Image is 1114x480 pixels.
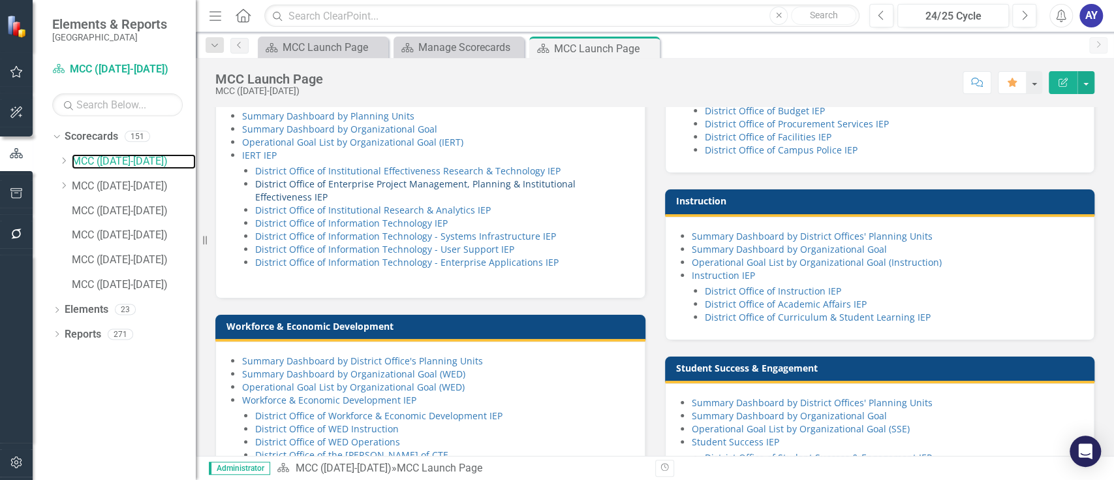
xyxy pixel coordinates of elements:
[226,321,639,331] h3: Workforce & Economic Development
[261,39,385,56] a: MCC Launch Page
[705,118,889,130] a: District Office of Procurement Services IEP
[115,304,136,315] div: 23
[692,243,887,255] a: Summary Dashboard by Organizational Goal
[692,230,933,242] a: Summary Dashboard by District Offices' Planning Units
[255,230,556,242] a: District Office of Information Technology - Systems Infrastructure IEP
[72,278,196,293] a: MCC ([DATE]-[DATE])
[72,154,196,169] a: MCC ([DATE]-[DATE])
[705,131,831,143] a: District Office of Facilities IEP
[52,93,183,116] input: Search Below...
[676,196,1089,206] h3: Instruction
[255,256,559,268] a: District Office of Information Technology - Enterprise Applications IEP
[65,302,108,317] a: Elements
[242,368,465,380] a: Summary Dashboard by Organizational Goal (WED)
[242,110,414,122] a: Summary Dashboard by Planning Units
[255,449,448,461] a: District Office of the [PERSON_NAME] of CTE
[72,204,196,219] a: MCC ([DATE]-[DATE])
[705,104,825,117] a: District Office of Budget IEP
[242,394,416,406] a: Workforce & Economic Development IEP
[242,123,437,135] a: Summary Dashboard by Organizational Goal
[255,436,400,448] a: District Office of WED Operations
[396,462,482,474] div: MCC Launch Page
[72,253,196,268] a: MCC ([DATE]-[DATE])
[676,363,1089,373] h3: Student Success & Engagement
[108,328,133,340] div: 271
[692,423,910,435] a: Operational Goal List by Organizational Goal (SSE)
[125,131,150,142] div: 151
[1079,4,1103,27] button: AY
[242,149,277,161] a: IERT IEP
[791,7,856,25] button: Search
[692,256,942,268] a: Operational Goal List by Organizational Goal (Instruction)
[705,298,867,310] a: District Office of Academic Affairs IEP
[264,5,859,27] input: Search ClearPoint...
[209,462,270,475] span: Administrator
[215,72,323,86] div: MCC Launch Page
[255,178,576,203] a: District Office of Enterprise Project Management, Planning & Institutional Effectiveness IEP
[7,14,29,37] img: ClearPoint Strategy
[72,228,196,243] a: MCC ([DATE]-[DATE])
[692,396,933,409] a: Summary Dashboard by District Offices' Planning Units
[705,285,841,297] a: District Office of Instruction IEP
[705,451,932,464] a: District Office of Student Success & Engagement IEP
[897,4,1009,27] button: 24/25 Cycle
[242,355,483,367] a: Summary Dashboard by District Office's Planning Units
[52,32,167,42] small: [GEOGRAPHIC_DATA]
[255,165,561,177] a: District Office of Institutional Effectiveness Research & Technology IEP
[65,129,118,144] a: Scorecards
[692,269,755,281] a: Instruction IEP
[283,39,385,56] div: MCC Launch Page
[255,204,491,216] a: District Office of Institutional Research & Analytics IEP
[418,39,521,56] div: Manage Scorecards
[255,409,503,422] a: District Office of Workforce & Economic Development IEP
[295,462,391,474] a: MCC ([DATE]-[DATE])
[242,136,463,148] a: Operational Goal List by Organizational Goal (IERT)
[255,243,514,255] a: District Office of Information Technology - User Support IEP
[554,40,657,57] div: MCC Launch Page
[72,179,196,194] a: MCC ([DATE]-[DATE])
[810,10,838,20] span: Search
[255,217,448,229] a: District Office of Information Technology IEP
[215,86,323,96] div: MCC ([DATE]-[DATE])
[242,381,465,393] a: Operational Goal List by Organizational Goal (WED)
[277,461,645,476] div: »
[705,144,858,156] a: District Office of Campus Police IEP
[52,62,183,77] a: MCC ([DATE]-[DATE])
[902,8,1004,24] div: 24/25 Cycle
[65,327,101,342] a: Reports
[255,423,399,435] a: District Office of WED Instruction
[692,409,887,422] a: Summary Dashboard by Organizational Goal
[1070,436,1101,467] div: Open Intercom Messenger
[52,16,167,32] span: Elements & Reports
[397,39,521,56] a: Manage Scorecards
[705,311,931,323] a: District Office of Curriculum & Student Learning IEP
[692,436,779,448] a: Student Success IEP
